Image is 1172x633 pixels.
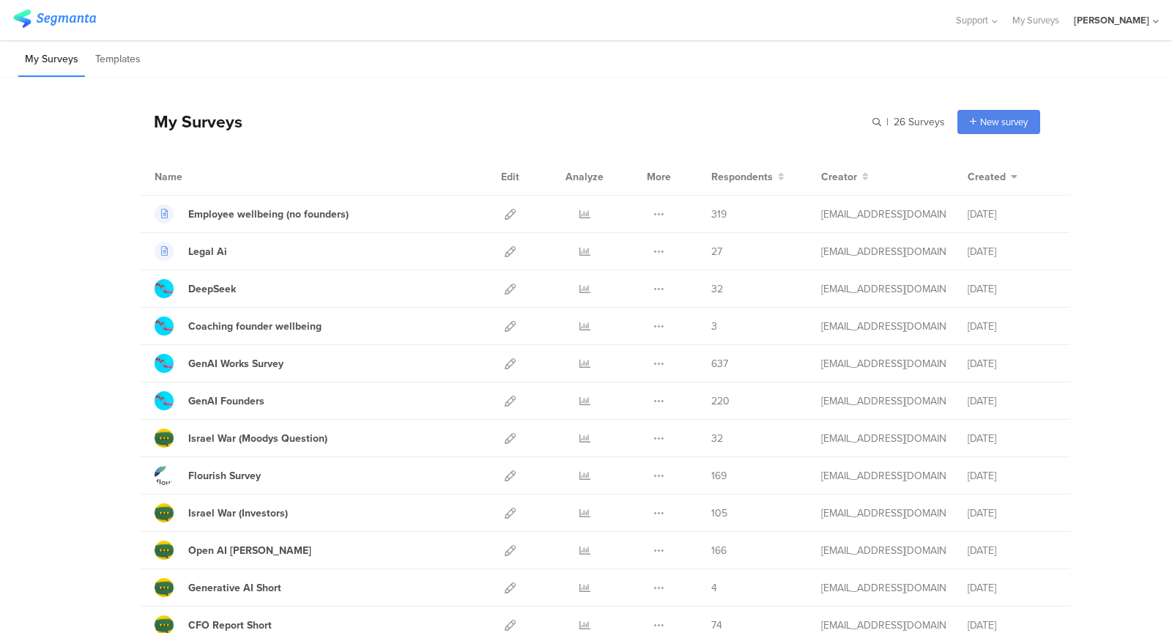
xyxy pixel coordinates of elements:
span: 26 Surveys [894,114,945,130]
div: [DATE] [968,431,1056,446]
div: [DATE] [968,319,1056,334]
a: Generative AI Short [155,578,281,597]
a: Flourish Survey [155,466,261,485]
div: yael@ybenjamin.com [821,543,946,558]
a: Employee wellbeing (no founders) [155,204,349,223]
div: yael@ybenjamin.com [821,319,946,334]
div: Open AI Sam Altman [188,543,311,558]
span: 220 [711,393,730,409]
span: Creator [821,169,857,185]
div: Analyze [563,158,607,195]
span: Support [956,13,988,27]
div: Legal Ai [188,244,227,259]
div: DeepSeek [188,281,236,297]
div: yael@ybenjamin.com [821,393,946,409]
div: GenAI Works Survey [188,356,283,371]
div: [DATE] [968,580,1056,596]
div: GenAI Founders [188,393,264,409]
span: 319 [711,207,727,222]
span: Respondents [711,169,773,185]
div: yael@ybenjamin.com [821,207,946,222]
div: yael@ybenjamin.com [821,244,946,259]
span: 3 [711,319,717,334]
a: Legal Ai [155,242,227,261]
div: [DATE] [968,393,1056,409]
div: Flourish Survey [188,468,261,484]
span: Created [968,169,1006,185]
div: Israel War (Investors) [188,506,288,521]
a: DeepSeek [155,279,236,298]
a: Israel War (Moodys Question) [155,429,327,448]
a: GenAI Founders [155,391,264,410]
div: More [643,158,675,195]
a: Open AI [PERSON_NAME] [155,541,311,560]
button: Creator [821,169,869,185]
div: yael@ybenjamin.com [821,506,946,521]
div: [DATE] [968,356,1056,371]
span: 4 [711,580,717,596]
span: 105 [711,506,727,521]
div: My Surveys [139,109,242,134]
div: [DATE] [968,506,1056,521]
span: 637 [711,356,728,371]
div: Generative AI Short [188,580,281,596]
div: Israel War (Moodys Question) [188,431,327,446]
span: 169 [711,468,727,484]
div: Employee wellbeing (no founders) [188,207,349,222]
div: yael@ybenjamin.com [821,356,946,371]
button: Created [968,169,1017,185]
div: yael@ybenjamin.com [821,281,946,297]
span: | [884,114,891,130]
div: [DATE] [968,244,1056,259]
li: Templates [89,42,147,77]
div: yael@ybenjamin.com [821,580,946,596]
div: yael@ybenjamin.com [821,618,946,633]
span: 74 [711,618,722,633]
span: 32 [711,431,723,446]
div: Edit [494,158,526,195]
div: [DATE] [968,207,1056,222]
div: Coaching founder wellbeing [188,319,322,334]
div: [DATE] [968,281,1056,297]
li: My Surveys [18,42,85,77]
div: CFO Report Short [188,618,272,633]
div: yael@ybenjamin.com [821,431,946,446]
button: Respondents [711,169,785,185]
a: GenAI Works Survey [155,354,283,373]
div: [DATE] [968,618,1056,633]
div: [PERSON_NAME] [1074,13,1149,27]
div: [DATE] [968,468,1056,484]
div: Name [155,169,242,185]
div: [DATE] [968,543,1056,558]
span: New survey [980,115,1028,129]
span: 27 [711,244,722,259]
div: yael@ybenjamin.com [821,468,946,484]
a: Israel War (Investors) [155,503,288,522]
a: Coaching founder wellbeing [155,316,322,336]
span: 32 [711,281,723,297]
img: segmanta logo [13,10,96,28]
span: 166 [711,543,727,558]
